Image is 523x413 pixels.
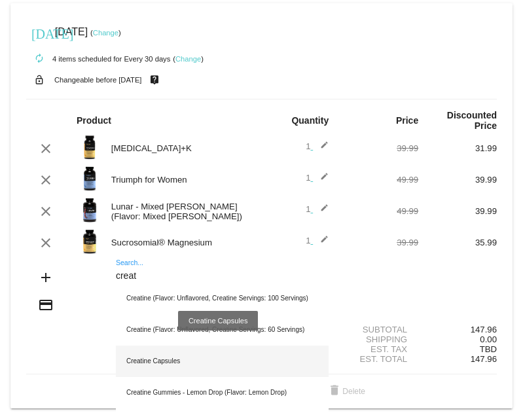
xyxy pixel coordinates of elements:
[38,235,54,251] mat-icon: clear
[340,206,418,216] div: 49.99
[77,197,103,223] img: Image-1-Carousel-Lunar-MB-Roman-Berezecky.png
[340,238,418,247] div: 39.99
[418,238,497,247] div: 35.99
[31,71,47,88] mat-icon: lock_open
[447,110,497,131] strong: Discounted Price
[340,334,418,344] div: Shipping
[77,115,111,126] strong: Product
[38,297,54,313] mat-icon: credit_card
[77,228,103,255] img: magnesium-carousel-1.png
[54,76,142,84] small: Changeable before [DATE]
[340,143,418,153] div: 39.99
[471,354,497,364] span: 147.96
[105,143,262,153] div: [MEDICAL_DATA]+K
[175,55,201,63] a: Change
[147,71,162,88] mat-icon: live_help
[327,384,342,399] mat-icon: delete
[116,271,329,281] input: Search...
[90,29,121,37] small: ( )
[77,134,103,160] img: Image-1-Carousel-Vitamin-DK-Photoshoped-1000x1000-1.png
[306,204,329,214] span: 1
[105,202,262,221] div: Lunar - Mixed [PERSON_NAME] (Flavor: Mixed [PERSON_NAME])
[105,175,262,185] div: Triumph for Women
[313,204,329,219] mat-icon: edit
[306,236,329,245] span: 1
[340,175,418,185] div: 49.99
[340,354,418,364] div: Est. Total
[31,25,47,41] mat-icon: [DATE]
[26,55,170,63] small: 4 items scheduled for Every 30 days
[480,344,497,354] span: TBD
[480,334,497,344] span: 0.00
[38,172,54,188] mat-icon: clear
[306,173,329,183] span: 1
[105,238,262,247] div: Sucrosomial® Magnesium
[327,387,365,396] span: Delete
[313,141,329,156] mat-icon: edit
[173,55,204,63] small: ( )
[313,235,329,251] mat-icon: edit
[316,380,376,403] button: Delete
[396,115,418,126] strong: Price
[116,283,329,314] div: Creatine (Flavor: Unflavored, Creatine Servings: 100 Servings)
[418,325,497,334] div: 147.96
[291,115,329,126] strong: Quantity
[418,206,497,216] div: 39.99
[38,270,54,285] mat-icon: add
[116,346,329,377] div: Creatine Capsules
[116,314,329,346] div: Creatine (Flavor: Unflavored, Creatine Servings: 60 Servings)
[77,166,103,192] img: updated-4.8-triumph-female.png
[418,175,497,185] div: 39.99
[306,141,329,151] span: 1
[93,29,118,37] a: Change
[116,377,329,408] div: Creatine Gummies - Lemon Drop (Flavor: Lemon Drop)
[340,344,418,354] div: Est. Tax
[340,325,418,334] div: Subtotal
[38,141,54,156] mat-icon: clear
[313,172,329,188] mat-icon: edit
[418,143,497,153] div: 31.99
[31,51,47,67] mat-icon: autorenew
[38,204,54,219] mat-icon: clear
